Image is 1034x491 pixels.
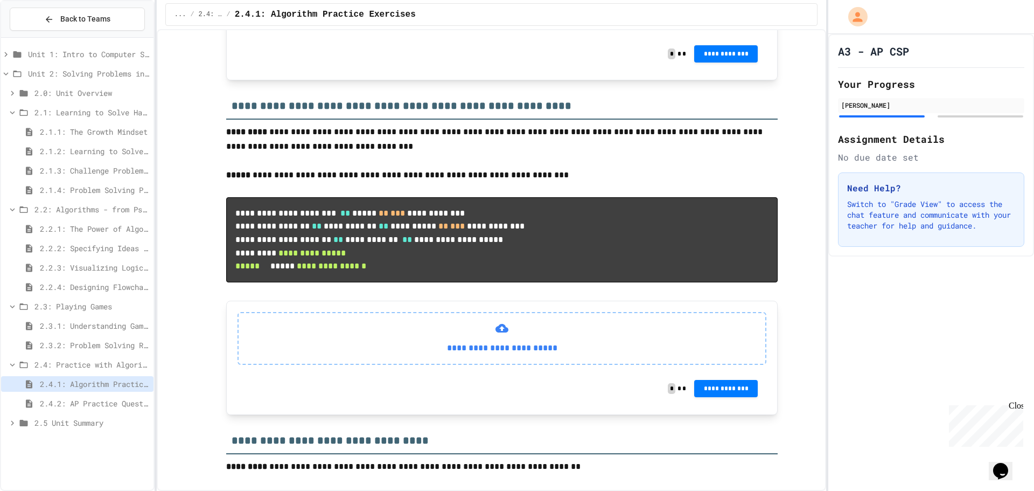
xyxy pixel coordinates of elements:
[838,151,1024,164] div: No due date set
[40,165,149,176] span: 2.1.3: Challenge Problem - The Bridge
[40,223,149,234] span: 2.2.1: The Power of Algorithms
[34,204,149,215] span: 2.2: Algorithms - from Pseudocode to Flowcharts
[60,13,110,25] span: Back to Teams
[838,132,1024,147] h2: Assignment Details
[40,378,149,390] span: 2.4.1: Algorithm Practice Exercises
[40,398,149,409] span: 2.4.2: AP Practice Questions
[40,184,149,196] span: 2.1.4: Problem Solving Practice
[838,77,1024,92] h2: Your Progress
[34,359,149,370] span: 2.4: Practice with Algorithms
[28,49,149,60] span: Unit 1: Intro to Computer Science
[34,87,149,99] span: 2.0: Unit Overview
[837,4,870,29] div: My Account
[847,182,1015,195] h3: Need Help?
[838,44,909,59] h1: A3 - AP CSP
[40,243,149,254] span: 2.2.2: Specifying Ideas with Pseudocode
[28,68,149,79] span: Unit 2: Solving Problems in Computer Science
[841,100,1021,110] div: [PERSON_NAME]
[40,320,149,331] span: 2.3.1: Understanding Games with Flowcharts
[847,199,1015,231] p: Switch to "Grade View" to access the chat feature and communicate with your teacher for help and ...
[174,10,186,19] span: ...
[40,146,149,157] span: 2.1.2: Learning to Solve Hard Problems
[190,10,194,19] span: /
[989,448,1023,480] iframe: chat widget
[235,8,416,21] span: 2.4.1: Algorithm Practice Exercises
[40,126,149,137] span: 2.1.1: The Growth Mindset
[4,4,74,68] div: Chat with us now!Close
[10,8,145,31] button: Back to Teams
[227,10,230,19] span: /
[34,417,149,428] span: 2.5 Unit Summary
[199,10,222,19] span: 2.4: Practice with Algorithms
[945,401,1023,447] iframe: chat widget
[40,340,149,351] span: 2.3.2: Problem Solving Reflection
[34,301,149,312] span: 2.3: Playing Games
[40,262,149,273] span: 2.2.3: Visualizing Logic with Flowcharts
[40,281,149,293] span: 2.2.4: Designing Flowcharts
[34,107,149,118] span: 2.1: Learning to Solve Hard Problems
